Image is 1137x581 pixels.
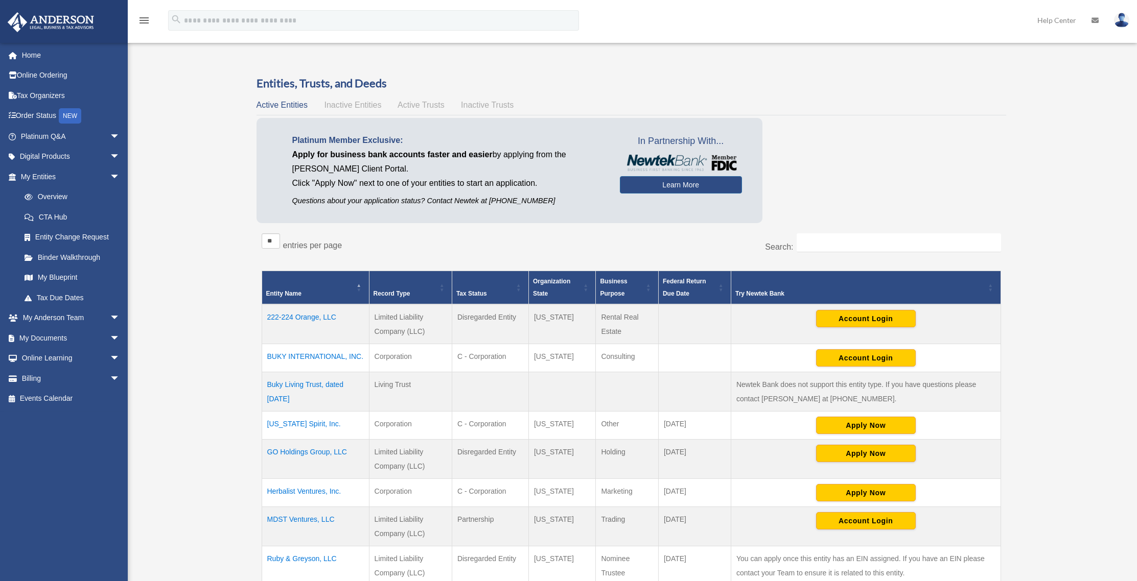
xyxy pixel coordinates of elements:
td: Holding [596,440,659,479]
a: Home [7,45,135,65]
td: Rental Real Estate [596,304,659,344]
button: Apply Now [816,417,916,434]
a: Binder Walkthrough [14,247,130,268]
td: 222-224 Orange, LLC [262,304,369,344]
a: Digital Productsarrow_drop_down [7,147,135,167]
a: Platinum Q&Aarrow_drop_down [7,126,135,147]
th: Record Type: Activate to sort [369,271,452,305]
td: Limited Liability Company (LLC) [369,440,452,479]
td: Limited Liability Company (LLC) [369,507,452,546]
span: Federal Return Due Date [663,278,706,297]
button: Apply Now [816,484,916,501]
td: [US_STATE] [528,479,596,507]
td: Limited Liability Company (LLC) [369,304,452,344]
td: MDST Ventures, LLC [262,507,369,546]
a: My Documentsarrow_drop_down [7,328,135,348]
th: Tax Status: Activate to sort [452,271,528,305]
td: Consulting [596,344,659,372]
span: arrow_drop_down [110,308,130,329]
span: In Partnership With... [620,133,742,150]
span: Business Purpose [600,278,627,297]
span: arrow_drop_down [110,166,130,187]
a: My Anderson Teamarrow_drop_down [7,308,135,328]
td: Buky Living Trust, dated [DATE] [262,372,369,411]
td: [US_STATE] [528,411,596,440]
td: [DATE] [658,411,731,440]
td: Disregarded Entity [452,304,528,344]
a: Entity Change Request [14,227,130,248]
img: NewtekBankLogoSM.png [625,155,737,171]
a: Online Learningarrow_drop_down [7,348,135,369]
span: Tax Status [456,290,487,297]
i: menu [138,14,150,27]
a: Order StatusNEW [7,106,135,127]
div: NEW [59,108,81,124]
td: [US_STATE] Spirit, Inc. [262,411,369,440]
td: GO Holdings Group, LLC [262,440,369,479]
th: Organization State: Activate to sort [528,271,596,305]
a: menu [138,18,150,27]
td: BUKY INTERNATIONAL, INC. [262,344,369,372]
td: Marketing [596,479,659,507]
span: Inactive Entities [324,101,381,109]
span: Active Entities [257,101,308,109]
p: by applying from the [PERSON_NAME] Client Portal. [292,148,605,176]
td: [US_STATE] [528,507,596,546]
a: Account Login [816,353,916,361]
td: Living Trust [369,372,452,411]
a: Tax Due Dates [14,287,130,308]
p: Click "Apply Now" next to one of your entities to start an application. [292,176,605,190]
a: My Blueprint [14,268,130,288]
td: Trading [596,507,659,546]
span: Apply for business bank accounts faster and easier [292,150,493,159]
p: Questions about your application status? Contact Newtek at [PHONE_NUMBER] [292,195,605,207]
a: Account Login [816,516,916,524]
td: [DATE] [658,440,731,479]
td: Corporation [369,411,452,440]
th: Federal Return Due Date: Activate to sort [658,271,731,305]
span: Record Type [374,290,410,297]
i: search [171,14,182,25]
td: Corporation [369,479,452,507]
button: Apply Now [816,445,916,462]
img: User Pic [1114,13,1129,28]
a: Account Login [816,314,916,322]
a: My Entitiesarrow_drop_down [7,166,130,187]
span: Organization State [533,278,570,297]
h3: Entities, Trusts, and Deeds [257,76,1006,91]
a: Online Ordering [7,65,135,86]
span: Entity Name [266,290,301,297]
td: Partnership [452,507,528,546]
td: Other [596,411,659,440]
td: C - Corporation [452,344,528,372]
span: arrow_drop_down [110,368,130,389]
td: [DATE] [658,479,731,507]
img: Anderson Advisors Platinum Portal [5,12,97,32]
span: Active Trusts [398,101,445,109]
button: Account Login [816,349,916,367]
span: arrow_drop_down [110,348,130,369]
td: [DATE] [658,507,731,546]
td: [US_STATE] [528,440,596,479]
td: [US_STATE] [528,304,596,344]
span: arrow_drop_down [110,126,130,147]
span: arrow_drop_down [110,328,130,349]
th: Business Purpose: Activate to sort [596,271,659,305]
button: Account Login [816,310,916,327]
td: C - Corporation [452,479,528,507]
label: Search: [765,243,793,251]
td: Corporation [369,344,452,372]
a: Events Calendar [7,389,135,409]
label: entries per page [283,241,342,250]
td: Herbalist Ventures, Inc. [262,479,369,507]
a: Billingarrow_drop_down [7,368,135,389]
p: Platinum Member Exclusive: [292,133,605,148]
td: C - Corporation [452,411,528,440]
a: CTA Hub [14,207,130,227]
a: Learn More [620,176,742,193]
div: Try Newtek Bank [735,287,985,300]
span: Inactive Trusts [461,101,514,109]
th: Try Newtek Bank : Activate to sort [731,271,1001,305]
a: Overview [14,187,125,207]
td: Newtek Bank does not support this entity type. If you have questions please contact [PERSON_NAME]... [731,372,1001,411]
